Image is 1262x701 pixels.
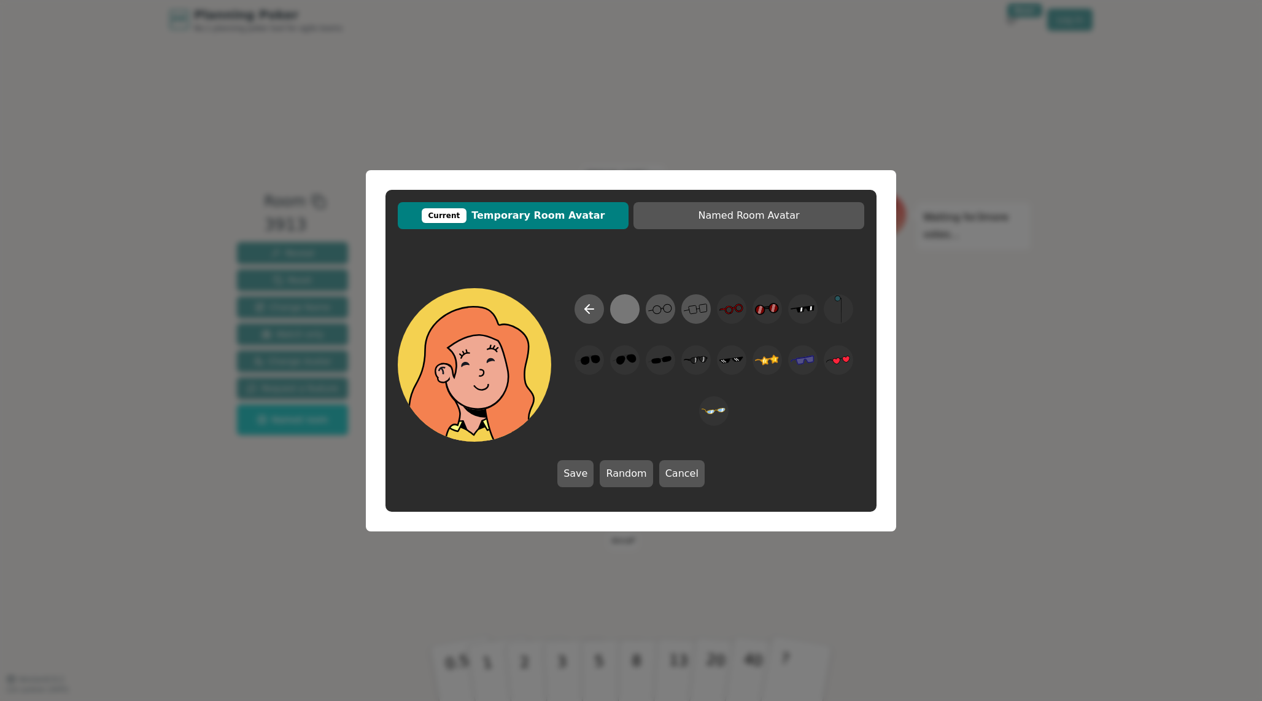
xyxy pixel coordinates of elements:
[557,460,594,487] button: Save
[398,202,629,229] button: CurrentTemporary Room Avatar
[404,208,622,223] span: Temporary Room Avatar
[600,460,652,487] button: Random
[422,208,467,223] div: Current
[659,460,705,487] button: Cancel
[640,208,858,223] span: Named Room Avatar
[633,202,864,229] button: Named Room Avatar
